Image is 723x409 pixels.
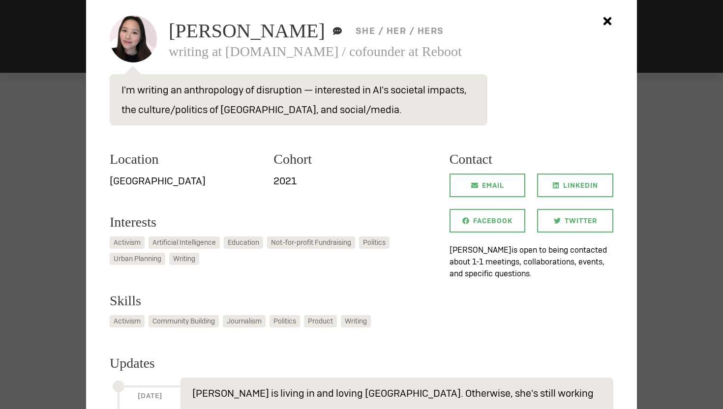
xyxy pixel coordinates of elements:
[228,237,259,248] span: Education
[169,21,325,41] span: [PERSON_NAME]
[110,74,487,125] p: I'm writing an anthropology of disruption — interested in AI's societal impacts, the culture/poli...
[152,237,216,248] span: Artificial Intelligence
[114,237,141,248] span: Activism
[173,254,195,264] span: Writing
[110,353,613,374] h3: Updates
[273,316,296,326] span: Politics
[271,237,351,248] span: Not-for-profit Fundraising
[450,174,526,197] a: Email
[450,209,526,233] a: Facebook
[363,237,386,248] span: Politics
[152,316,215,326] span: Community Building
[473,209,512,233] span: Facebook
[110,291,438,311] h3: Skills
[114,254,161,264] span: Urban Planning
[308,316,333,326] span: Product
[450,149,613,170] h3: Contact
[537,174,613,197] a: LinkedIn
[110,212,438,233] h3: Interests
[356,27,444,35] h5: she / her / hers
[227,316,262,326] span: Journalism
[482,174,504,197] span: Email
[273,174,425,188] p: 2021
[565,209,597,233] span: Twitter
[110,149,262,170] h3: Location
[537,209,613,233] a: Twitter
[110,174,262,188] p: [GEOGRAPHIC_DATA]
[169,45,613,58] h3: writing at [DOMAIN_NAME] / cofounder at Reboot
[345,316,367,326] span: Writing
[273,149,425,170] h3: Cohort
[114,316,141,326] span: Activism
[450,244,613,280] p: [PERSON_NAME] is open to being contacted about 1-1 meetings, collaborations, events, and specific...
[563,174,598,197] span: LinkedIn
